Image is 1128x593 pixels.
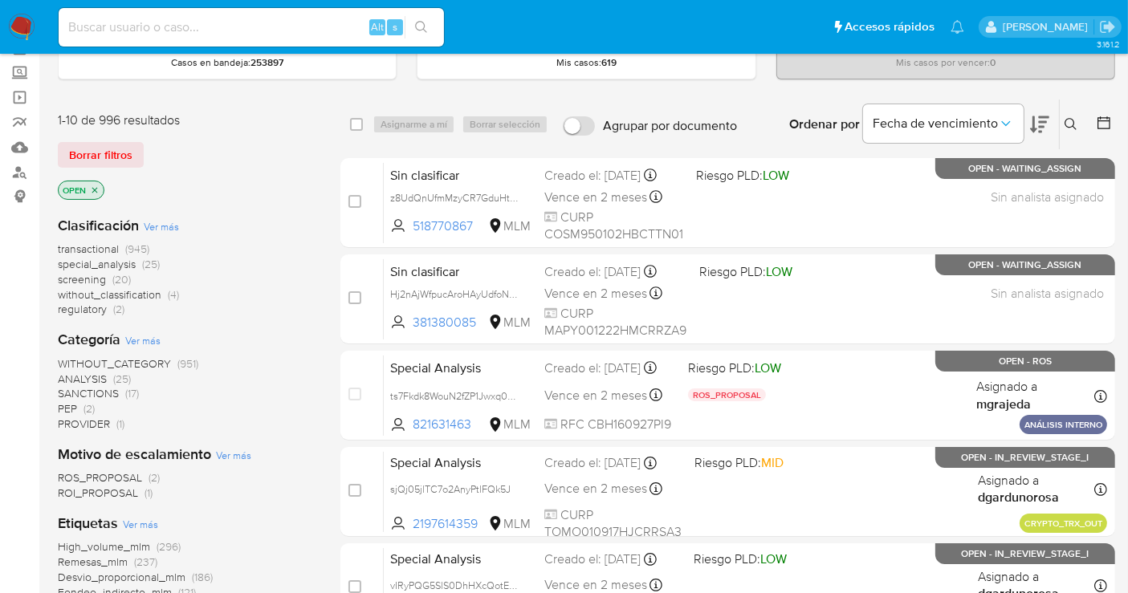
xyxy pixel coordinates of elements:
p: nancy.sanchezgarcia@mercadolibre.com.mx [1003,19,1093,35]
a: Notificaciones [951,20,964,34]
span: s [393,19,397,35]
span: Accesos rápidos [845,18,935,35]
a: Salir [1099,18,1116,35]
input: Buscar usuario o caso... [59,17,444,38]
span: 3.161.2 [1097,38,1120,51]
button: search-icon [405,16,438,39]
span: Alt [371,19,384,35]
